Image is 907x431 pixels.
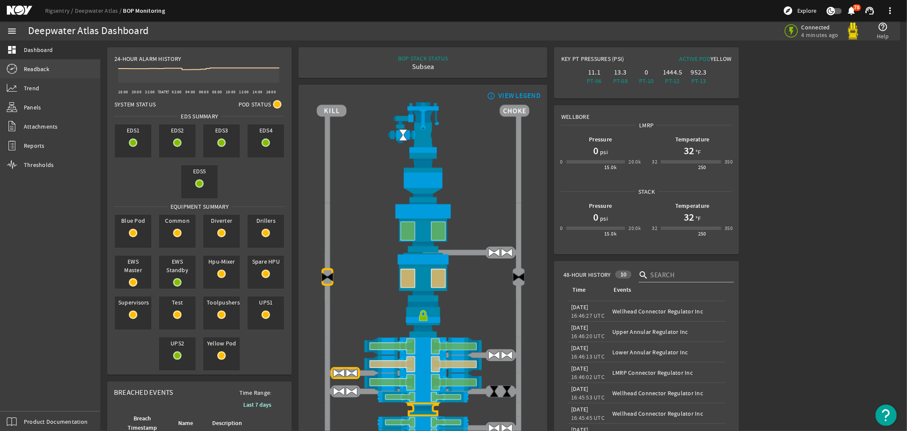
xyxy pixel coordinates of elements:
text: 16:00 [266,89,276,95]
div: 250 [698,230,706,238]
span: Toolpushers [203,296,240,308]
span: psi [598,148,608,156]
span: Yellow Pod [203,337,240,349]
img: ValveOpen.png [500,246,513,259]
text: 12:00 [239,89,249,95]
span: Pod Status [239,100,271,109]
div: PT-08 [609,77,631,85]
legacy-datetime-component: 16:46:27 UTC [571,312,605,319]
b: Pressure [589,135,612,144]
div: Description [212,419,242,428]
legacy-datetime-component: [DATE] [571,303,589,311]
span: Active Pod [680,55,711,63]
img: Valve2Close.png [512,270,525,283]
button: 78 [847,6,856,15]
img: Valve2Open.png [397,129,409,141]
b: Temperature [675,135,710,144]
span: Stack [635,187,658,196]
h1: 32 [684,210,694,224]
span: Trend [24,84,39,92]
div: LMRP Connector Regulator Inc [612,368,722,377]
span: EDS1 [115,124,151,136]
div: 0 [635,68,658,77]
span: EDS SUMMARY [178,112,221,121]
span: EDS5 [181,165,218,177]
img: BopBodyShearBottom_Fault.png [317,402,529,417]
div: 1444.5 [661,68,684,77]
div: Time [571,285,602,295]
mat-icon: menu [7,26,17,36]
img: PipeRamOpen.png [317,417,529,428]
legacy-datetime-component: 16:46:13 UTC [571,353,605,360]
div: 13.3 [609,68,631,77]
img: UpperAnnularOpen.png [317,203,529,253]
span: Diverter [203,215,240,227]
div: Time [572,285,586,295]
mat-icon: notifications [847,6,857,16]
div: PT-06 [583,77,606,85]
span: LMRP [636,121,657,129]
img: ValveClose.png [500,385,513,398]
span: Readback [24,65,49,73]
span: Product Documentation [24,417,88,426]
div: PT-12 [661,77,684,85]
text: 22:00 [145,89,155,95]
span: Spare HPU [247,256,284,267]
span: Yellow [711,55,732,63]
div: 250 [698,163,706,172]
img: Yellowpod.svg [844,23,862,40]
b: Pressure [589,202,612,210]
img: ValveOpen.png [488,246,500,259]
img: ValveOpen.png [333,367,345,379]
div: 11.1 [583,68,606,77]
img: ValveOpen.png [333,385,345,398]
img: ValveOpen.png [488,349,500,362]
div: Description [211,419,250,428]
div: 20.0k [628,224,641,233]
legacy-datetime-component: 16:46:02 UTC [571,373,605,381]
h1: 0 [593,144,598,158]
img: ValveOpen.png [345,367,358,379]
div: Wellhead Connector Regulator Inc [612,389,722,397]
a: Deepwater Atlas [75,7,123,14]
span: 48-Hour History [563,270,611,279]
span: °F [694,148,701,156]
span: EDS4 [247,124,284,136]
text: 18:00 [118,89,128,95]
text: [DATE] [158,89,170,95]
legacy-datetime-component: 16:45:45 UTC [571,414,605,422]
span: Connected [802,23,839,31]
div: 15.0k [604,163,617,172]
span: Drillers [247,215,284,227]
div: 0 [560,224,563,233]
span: Supervisors [115,296,151,308]
span: EWS Master [115,256,151,276]
button: more_vert [880,0,900,21]
h1: 32 [684,144,694,158]
a: BOP Monitoring [123,7,165,15]
text: 02:00 [172,89,182,95]
mat-icon: explore [783,6,793,16]
div: 350 [725,158,733,166]
span: EDS3 [203,124,240,136]
mat-icon: support_agent [864,6,875,16]
text: 20:00 [132,89,142,95]
input: Search [651,270,727,280]
div: 0 [560,158,563,166]
span: °F [694,214,701,223]
legacy-datetime-component: [DATE] [571,385,589,393]
span: Dashboard [24,46,53,54]
img: RiserAdapter.png [317,102,529,153]
div: Deepwater Atlas Dashboard [28,27,148,35]
mat-icon: help_outline [878,22,888,32]
span: System Status [114,100,156,109]
b: Temperature [675,202,710,210]
button: Explore [779,4,820,17]
span: Explore [797,6,816,15]
legacy-datetime-component: [DATE] [571,324,589,331]
legacy-datetime-component: [DATE] [571,405,589,413]
span: Reports [24,141,45,150]
i: search [639,270,649,280]
div: 15.0k [604,230,617,238]
legacy-datetime-component: 16:46:20 UTC [571,332,605,340]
